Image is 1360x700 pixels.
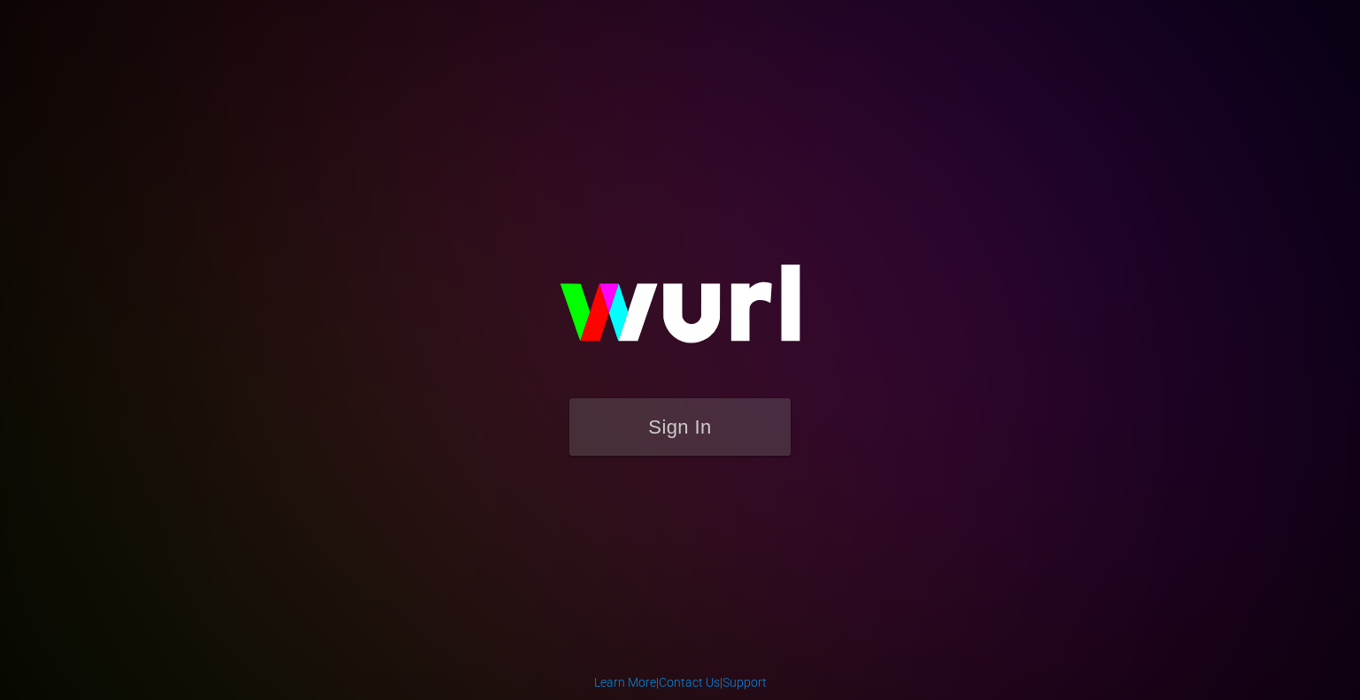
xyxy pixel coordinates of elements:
[659,675,720,689] a: Contact Us
[594,673,767,691] div: | |
[569,398,791,456] button: Sign In
[594,675,656,689] a: Learn More
[503,227,857,398] img: wurl-logo-on-black-223613ac3d8ba8fe6dc639794a292ebdb59501304c7dfd60c99c58986ef67473.svg
[722,675,767,689] a: Support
